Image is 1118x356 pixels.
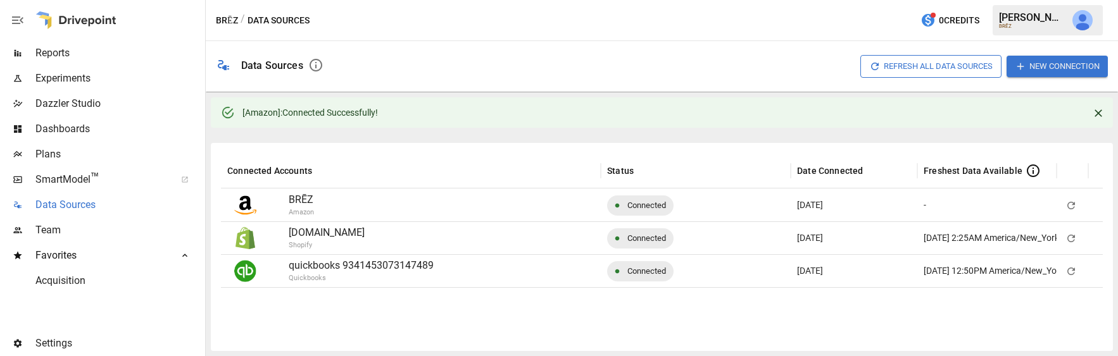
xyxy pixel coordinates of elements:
[35,248,167,263] span: Favorites
[216,13,238,28] button: BRĒZ
[1065,3,1100,38] button: Derek Yimoyines
[241,59,303,71] div: Data Sources
[1072,10,1093,30] img: Derek Yimoyines
[289,207,662,218] p: Amazon
[289,240,662,251] p: Shopify
[924,164,1022,177] span: Freshest Data Available
[791,221,917,254] div: Feb 04 2025
[241,13,245,28] div: /
[797,166,863,176] div: Date Connected
[620,189,674,221] span: Connected
[924,222,1059,254] div: [DATE] 2:25AM America/New_York
[35,96,203,111] span: Dazzler Studio
[1089,104,1108,123] button: Close
[1064,162,1082,180] button: Sort
[234,260,256,282] img: Quickbooks Logo
[35,172,167,187] span: SmartModel
[35,121,203,137] span: Dashboards
[35,336,203,351] span: Settings
[35,197,203,212] span: Data Sources
[860,55,1002,77] button: Refresh All Data Sources
[999,11,1065,23] div: [PERSON_NAME]
[35,223,203,238] span: Team
[234,227,256,249] img: Shopify Logo
[620,255,674,287] span: Connected
[35,71,203,86] span: Experiments
[607,166,634,176] div: Status
[289,258,594,273] p: quickbooks 9341453073147489
[289,273,662,284] p: Quickbooks
[1096,162,1114,180] button: Sort
[35,147,203,162] span: Plans
[915,9,984,32] button: 0Credits
[939,13,979,28] span: 0 Credits
[234,194,256,216] img: Amazon Logo
[227,166,312,176] div: Connected Accounts
[289,192,594,207] p: BRĒZ
[242,101,378,124] div: [ Amazon ]: Connected Successfully!
[91,170,99,186] span: ™
[313,162,331,180] button: Sort
[1007,56,1108,77] button: New Connection
[924,189,926,221] div: -
[620,222,674,254] span: Connected
[35,273,203,288] span: Acquisition
[289,225,594,240] p: [DOMAIN_NAME]
[791,254,917,287] div: Sep 25 2025
[924,255,1064,287] div: [DATE] 12:50PM America/New_York
[635,162,653,180] button: Sort
[791,188,917,221] div: Sep 30 2025
[864,162,882,180] button: Sort
[999,23,1065,29] div: BRĒZ
[35,46,203,61] span: Reports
